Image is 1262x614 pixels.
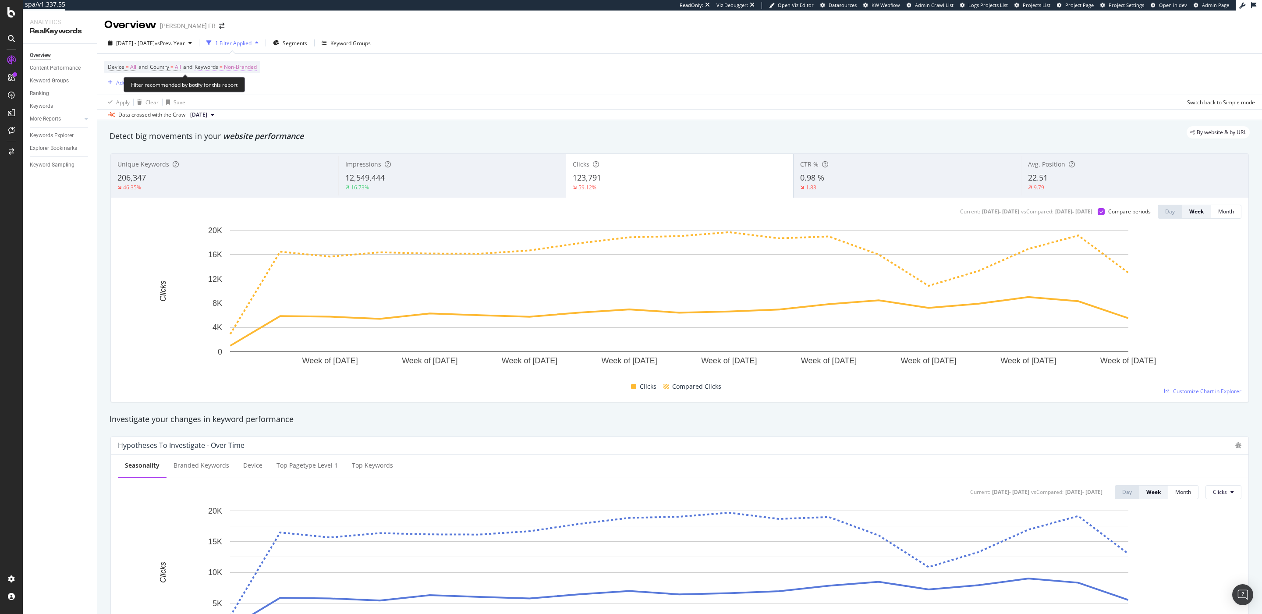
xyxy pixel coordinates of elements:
[30,76,69,85] div: Keyword Groups
[208,506,222,515] text: 20K
[960,2,1008,9] a: Logs Projects List
[640,381,656,392] span: Clicks
[116,79,139,86] div: Add Filter
[30,160,91,170] a: Keyword Sampling
[30,131,91,140] a: Keywords Explorer
[30,131,74,140] div: Keywords Explorer
[1055,208,1092,215] div: [DATE] - [DATE]
[174,99,185,106] div: Save
[277,461,338,470] div: Top pagetype Level 1
[1065,488,1102,496] div: [DATE] - [DATE]
[30,64,81,73] div: Content Performance
[118,441,245,450] div: Hypotheses to Investigate - Over Time
[108,63,124,71] span: Device
[502,356,557,365] text: Week of [DATE]
[203,36,262,50] button: 1 Filter Applied
[1197,130,1246,135] span: By website & by URL
[716,2,748,9] div: Viz Debugger:
[190,111,207,119] span: 2025 Sep. 12th
[1100,2,1144,9] a: Project Settings
[800,160,819,168] span: CTR %
[352,461,393,470] div: Top Keywords
[269,36,311,50] button: Segments
[125,461,160,470] div: Seasonality
[351,184,369,191] div: 16.73%
[208,275,222,284] text: 12K
[800,172,824,183] span: 0.98 %
[1000,356,1056,365] text: Week of [DATE]
[1218,208,1234,215] div: Month
[130,61,136,73] span: All
[160,21,216,30] div: [PERSON_NAME] FR
[1108,208,1151,215] div: Compare periods
[218,348,222,356] text: 0
[213,299,222,308] text: 8K
[1202,2,1229,8] span: Admin Page
[1109,2,1144,8] span: Project Settings
[330,39,371,47] div: Keyword Groups
[30,89,49,98] div: Ranking
[110,414,1250,425] div: Investigate your changes in keyword performance
[1184,95,1255,109] button: Switch back to Simple mode
[213,323,222,332] text: 4K
[1211,205,1241,219] button: Month
[1014,2,1050,9] a: Projects List
[806,184,816,191] div: 1.83
[1031,488,1063,496] div: vs Compared :
[1235,442,1241,448] div: bug
[672,381,721,392] span: Compared Clicks
[187,110,218,120] button: [DATE]
[30,18,90,26] div: Analytics
[104,95,130,109] button: Apply
[30,51,91,60] a: Overview
[183,63,192,71] span: and
[960,208,980,215] div: Current:
[30,114,82,124] a: More Reports
[1194,2,1229,9] a: Admin Page
[208,537,222,546] text: 15K
[1146,488,1161,496] div: Week
[138,63,148,71] span: and
[159,280,167,302] text: Clicks
[1189,208,1204,215] div: Week
[1173,387,1241,395] span: Customize Chart in Explorer
[1164,387,1241,395] a: Customize Chart in Explorer
[155,39,185,47] span: vs Prev. Year
[302,356,358,365] text: Week of [DATE]
[174,461,229,470] div: Branded Keywords
[220,63,223,71] span: =
[820,2,857,9] a: Datasources
[1187,126,1250,138] div: legacy label
[801,356,857,365] text: Week of [DATE]
[863,2,900,9] a: KW Webflow
[30,144,77,153] div: Explorer Bookmarks
[1065,2,1094,8] span: Project Page
[701,356,757,365] text: Week of [DATE]
[1213,488,1227,496] span: Clicks
[1168,485,1198,499] button: Month
[208,226,222,235] text: 20K
[318,36,374,50] button: Keyword Groups
[1187,99,1255,106] div: Switch back to Simple mode
[578,184,596,191] div: 59.12%
[1165,208,1175,215] div: Day
[1034,184,1044,191] div: 9.79
[150,63,169,71] span: Country
[1205,485,1241,499] button: Clicks
[900,356,956,365] text: Week of [DATE]
[872,2,900,8] span: KW Webflow
[1023,2,1050,8] span: Projects List
[175,61,181,73] span: All
[1182,205,1211,219] button: Week
[402,356,457,365] text: Week of [DATE]
[769,2,814,9] a: Open Viz Editor
[982,208,1019,215] div: [DATE] - [DATE]
[829,2,857,8] span: Datasources
[134,95,159,109] button: Clear
[126,63,129,71] span: =
[30,144,91,153] a: Explorer Bookmarks
[1021,208,1053,215] div: vs Compared :
[907,2,954,9] a: Admin Crawl List
[170,63,174,71] span: =
[345,160,381,168] span: Impressions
